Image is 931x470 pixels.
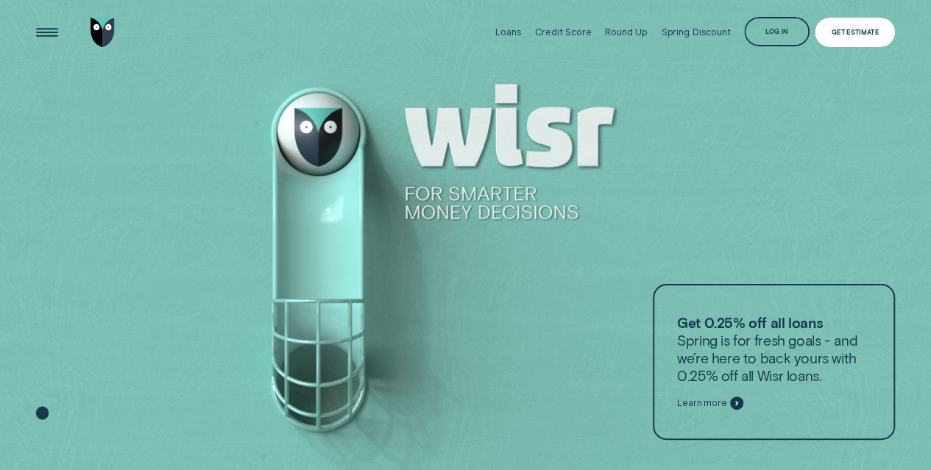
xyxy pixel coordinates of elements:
[744,17,810,46] button: Log in
[495,26,521,38] div: Loans
[832,29,879,35] div: Get Estimate
[677,314,871,385] p: Spring is for fresh goals - and we’re here to back yours with 0.25% off all Wisr loans.
[653,284,896,440] a: Get 0.25% off all loansSpring is for fresh goals - and we’re here to back yours with 0.25% off al...
[815,18,895,47] a: Get Estimate
[32,18,62,47] button: Open Menu
[91,18,115,47] img: Wisr
[535,26,592,38] div: Credit Score
[661,26,730,38] div: Spring Discount
[677,314,822,331] strong: Get 0.25% off all loans
[677,398,727,409] span: Learn more
[605,26,648,38] div: Round Up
